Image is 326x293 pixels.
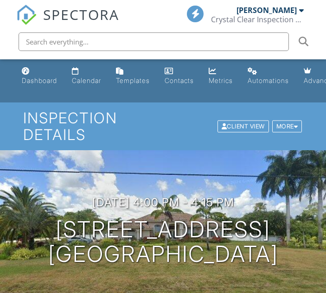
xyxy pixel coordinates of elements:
[161,63,198,89] a: Contacts
[217,120,269,133] div: Client View
[23,110,303,142] h1: Inspection Details
[116,76,150,84] div: Templates
[68,63,105,89] a: Calendar
[16,13,119,32] a: SPECTORA
[43,5,119,24] span: SPECTORA
[237,6,297,15] div: [PERSON_NAME]
[217,122,271,129] a: Client View
[211,15,304,24] div: Crystal Clear Inspection Services
[112,63,153,89] a: Templates
[248,76,289,84] div: Automations
[19,32,289,51] input: Search everything...
[16,5,37,25] img: The Best Home Inspection Software - Spectora
[205,63,237,89] a: Metrics
[92,196,234,209] h3: [DATE] 4:00 pm - 4:15 pm
[72,76,101,84] div: Calendar
[165,76,194,84] div: Contacts
[22,76,57,84] div: Dashboard
[244,63,293,89] a: Automations (Basic)
[48,217,278,267] h1: [STREET_ADDRESS] [GEOGRAPHIC_DATA]
[209,76,233,84] div: Metrics
[18,63,61,89] a: Dashboard
[272,120,302,133] div: More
